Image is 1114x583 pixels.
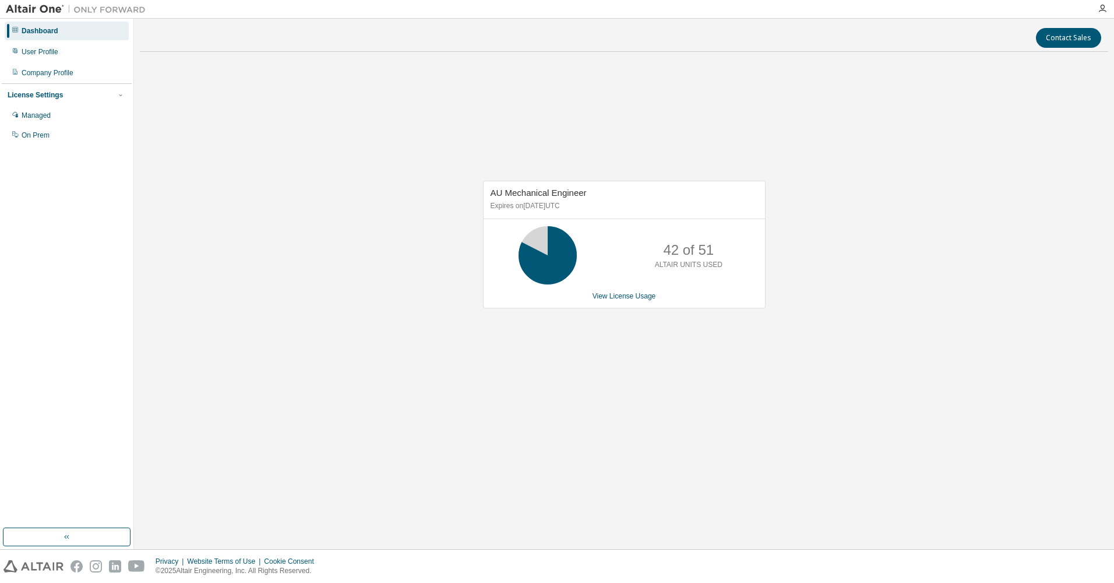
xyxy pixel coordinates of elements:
[128,560,145,573] img: youtube.svg
[491,201,755,211] p: Expires on [DATE] UTC
[663,240,714,260] p: 42 of 51
[264,557,320,566] div: Cookie Consent
[6,3,151,15] img: Altair One
[491,188,587,198] span: AU Mechanical Engineer
[156,557,187,566] div: Privacy
[22,26,58,36] div: Dashboard
[22,111,51,120] div: Managed
[90,560,102,573] img: instagram.svg
[3,560,64,573] img: altair_logo.svg
[109,560,121,573] img: linkedin.svg
[156,566,321,576] p: © 2025 Altair Engineering, Inc. All Rights Reserved.
[1036,28,1101,48] button: Contact Sales
[8,90,63,100] div: License Settings
[655,260,722,270] p: ALTAIR UNITS USED
[70,560,83,573] img: facebook.svg
[22,131,50,140] div: On Prem
[187,557,264,566] div: Website Terms of Use
[22,68,73,78] div: Company Profile
[593,292,656,300] a: View License Usage
[22,47,58,57] div: User Profile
